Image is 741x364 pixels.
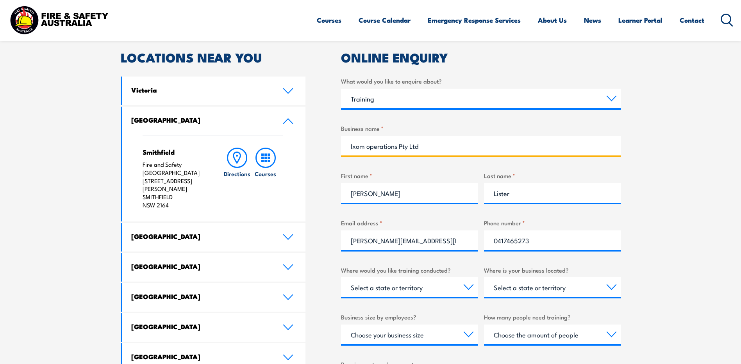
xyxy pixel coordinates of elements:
a: About Us [538,10,567,30]
a: Learner Portal [618,10,662,30]
h4: [GEOGRAPHIC_DATA] [131,322,271,331]
h6: Directions [224,170,250,178]
p: Fire and Safety [GEOGRAPHIC_DATA] [STREET_ADDRESS][PERSON_NAME] SMITHFIELD NSW 2164 [143,161,208,209]
a: Contact [680,10,704,30]
a: [GEOGRAPHIC_DATA] [122,107,306,135]
label: Where would you like training conducted? [341,266,478,275]
h2: ONLINE ENQUIRY [341,52,621,62]
h4: Smithfield [143,148,208,156]
a: Directions [223,148,251,209]
a: Victoria [122,77,306,105]
label: What would you like to enquire about? [341,77,621,86]
label: First name [341,171,478,180]
h6: Courses [255,170,276,178]
a: Courses [252,148,280,209]
label: How many people need training? [484,312,621,321]
a: [GEOGRAPHIC_DATA] [122,283,306,312]
h4: [GEOGRAPHIC_DATA] [131,116,271,124]
a: [GEOGRAPHIC_DATA] [122,223,306,252]
h4: [GEOGRAPHIC_DATA] [131,232,271,241]
label: Business name [341,124,621,133]
h4: Victoria [131,86,271,94]
a: [GEOGRAPHIC_DATA] [122,253,306,282]
label: Last name [484,171,621,180]
a: [GEOGRAPHIC_DATA] [122,313,306,342]
h4: [GEOGRAPHIC_DATA] [131,352,271,361]
label: Business size by employees? [341,312,478,321]
label: Where is your business located? [484,266,621,275]
label: Email address [341,218,478,227]
h4: [GEOGRAPHIC_DATA] [131,292,271,301]
a: News [584,10,601,30]
a: Courses [317,10,341,30]
h2: LOCATIONS NEAR YOU [121,52,306,62]
label: Phone number [484,218,621,227]
h4: [GEOGRAPHIC_DATA] [131,262,271,271]
a: Emergency Response Services [428,10,521,30]
a: Course Calendar [359,10,411,30]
